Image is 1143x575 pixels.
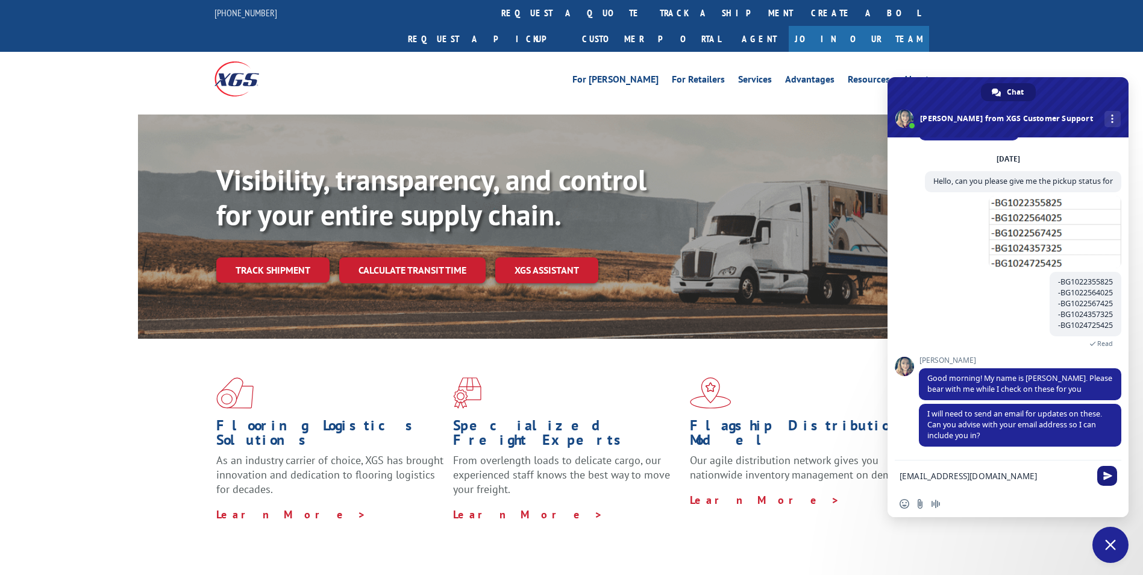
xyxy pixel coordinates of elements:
p: From overlength loads to delicate cargo, our experienced staff knows the best way to move your fr... [453,453,681,507]
a: Request a pickup [399,26,573,52]
textarea: Compose your message... [900,471,1090,482]
div: Close chat [1092,527,1129,563]
h1: Flagship Distribution Model [690,418,918,453]
span: Our agile distribution network gives you nationwide inventory management on demand. [690,453,912,482]
img: xgs-icon-focused-on-flooring-red [453,377,481,409]
div: More channels [1104,111,1121,127]
div: Chat [981,83,1036,101]
span: Audio message [931,499,941,509]
a: For Retailers [672,75,725,88]
a: Track shipment [216,257,330,283]
a: Calculate transit time [339,257,486,283]
b: Visibility, transparency, and control for your entire supply chain. [216,161,647,233]
a: Join Our Team [789,26,929,52]
span: Hello, can you please give me the pickup status for [933,176,1113,186]
h1: Specialized Freight Experts [453,418,681,453]
a: Services [738,75,772,88]
span: Read [1097,339,1113,348]
a: Learn More > [216,507,366,521]
a: For [PERSON_NAME] [572,75,659,88]
span: Send a file [915,499,925,509]
span: I will need to send an email for updates on these. Can you advise with your email address so I ca... [927,409,1102,441]
span: As an industry carrier of choice, XGS has brought innovation and dedication to flooring logistics... [216,453,443,496]
div: [DATE] [997,156,1020,163]
span: Good morning! My name is [PERSON_NAME]. Please bear with me while I check on these for you [927,373,1112,394]
h1: Flooring Logistics Solutions [216,418,444,453]
a: Learn More > [453,507,603,521]
a: [PHONE_NUMBER] [215,7,277,19]
span: Chat [1007,83,1024,101]
a: About [903,75,929,88]
a: Agent [730,26,789,52]
a: XGS ASSISTANT [495,257,598,283]
img: xgs-icon-total-supply-chain-intelligence-red [216,377,254,409]
a: Customer Portal [573,26,730,52]
a: Resources [848,75,890,88]
span: -BG1022355825 -BG1022564025 -BG1022567425 -BG1024357325 -BG1024725425 [1058,277,1113,330]
a: Advantages [785,75,835,88]
span: [PERSON_NAME] [919,356,1121,365]
a: Learn More > [690,493,840,507]
span: Send [1097,466,1117,486]
img: xgs-icon-flagship-distribution-model-red [690,377,731,409]
span: Insert an emoji [900,499,909,509]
